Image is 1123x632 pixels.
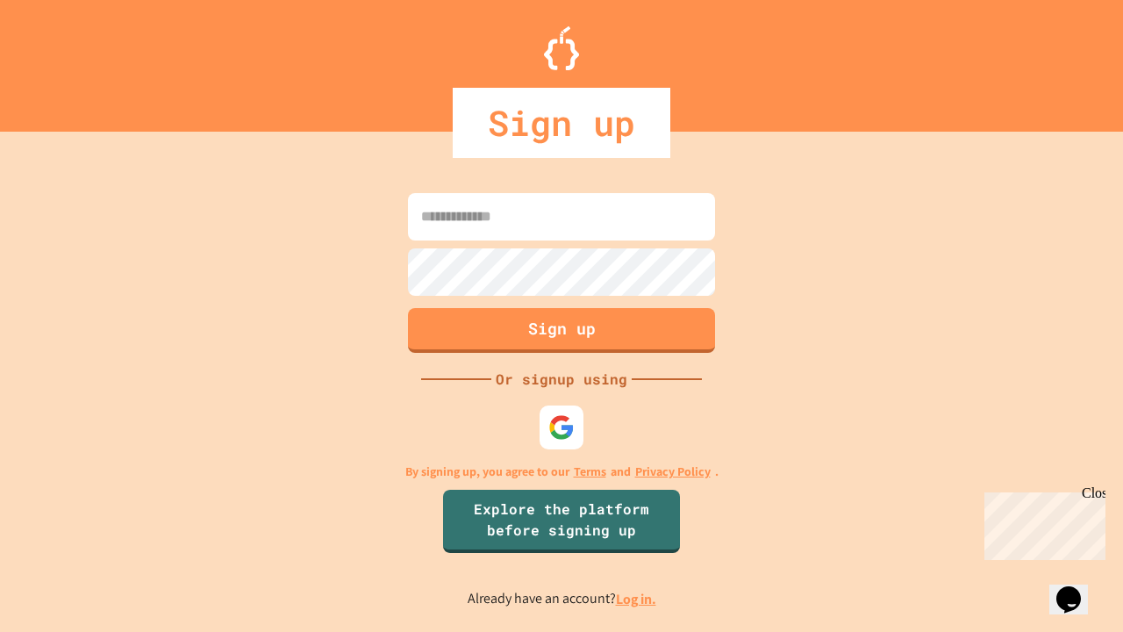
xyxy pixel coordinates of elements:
[453,88,670,158] div: Sign up
[468,588,656,610] p: Already have an account?
[574,463,606,481] a: Terms
[1049,562,1105,614] iframe: chat widget
[635,463,711,481] a: Privacy Policy
[977,485,1105,560] iframe: chat widget
[7,7,121,111] div: Chat with us now!Close
[548,414,575,441] img: google-icon.svg
[443,490,680,553] a: Explore the platform before signing up
[405,463,719,481] p: By signing up, you agree to our and .
[408,308,715,353] button: Sign up
[616,590,656,608] a: Log in.
[544,26,579,70] img: Logo.svg
[491,369,632,390] div: Or signup using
